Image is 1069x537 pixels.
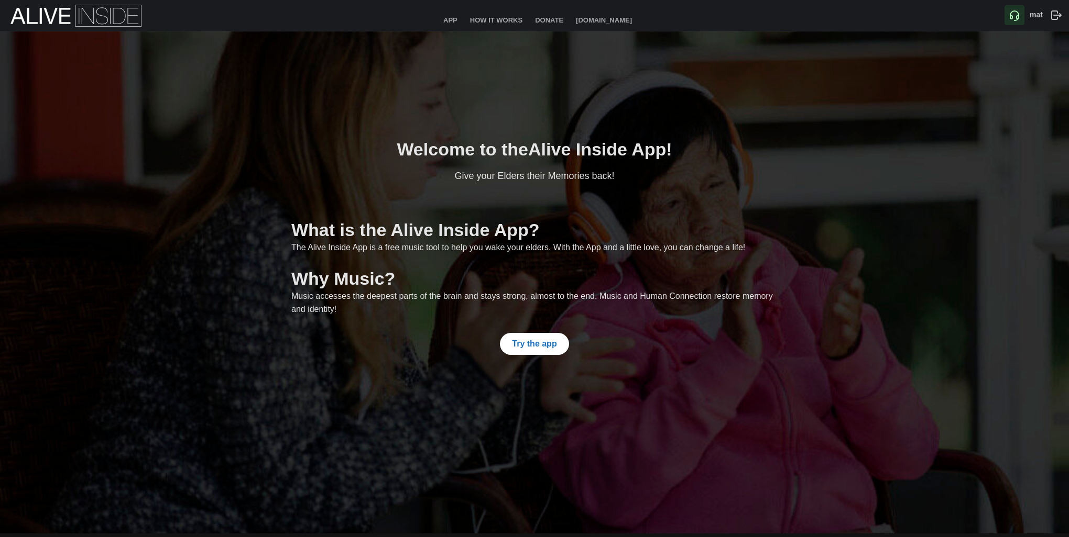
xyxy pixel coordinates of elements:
[1030,10,1043,19] b: mat
[529,12,570,30] a: Donate
[512,333,557,354] span: Try the app
[397,138,672,161] h1: Welcome to the !
[291,241,778,254] div: The Alive Inside App is a free music tool to help you wake your elders. With the App and a little...
[454,169,614,184] div: Give your Elders their Memories back!
[570,12,638,30] a: [DOMAIN_NAME]
[500,325,569,355] a: Try the app
[437,12,464,30] a: App
[10,5,141,27] img: Alive Inside Logo
[500,333,569,355] button: Try the app
[291,218,778,241] h1: What is the Alive Inside App?
[464,12,529,30] a: How It Works
[528,139,666,159] b: Alive Inside App
[291,290,778,316] div: Music accesses the deepest parts of the brain and stays strong, almost to the end. Music and Huma...
[291,267,778,290] h1: Why Music?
